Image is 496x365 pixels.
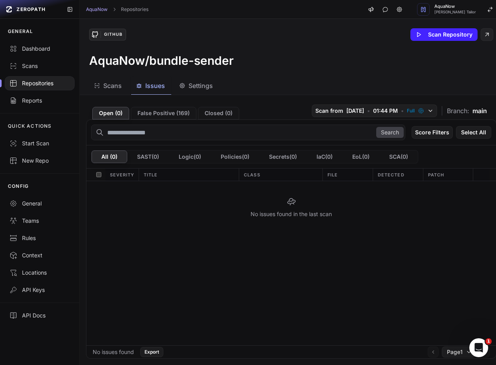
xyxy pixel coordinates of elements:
[472,106,487,116] span: main
[9,62,70,70] div: Scans
[401,107,404,115] span: •
[9,312,70,319] div: API Docs
[8,183,29,189] p: CONFIG
[9,139,70,147] div: Start Scan
[312,105,437,117] button: Scan from [DATE] • 01:44 PM • Full
[239,169,322,181] div: Class
[121,6,148,13] a: Repositories
[407,108,415,114] span: Full
[447,106,469,116] span: Branch:
[379,150,418,163] button: SCA(0)
[367,107,370,115] span: •
[89,53,234,68] h3: AquaNow/bundle-sender
[92,150,127,163] button: All (0)
[346,107,364,115] span: [DATE]
[140,347,163,357] button: Export
[410,28,478,41] button: Scan Repository
[105,169,139,181] div: Severity
[8,123,52,129] p: QUICK ACTIONS
[198,107,239,119] button: Closed (0)
[485,338,492,345] span: 1
[101,31,126,38] div: GitHub
[9,157,70,165] div: New Repo
[9,217,70,225] div: Teams
[92,107,129,119] button: Open (0)
[434,4,476,9] span: AquaNow
[86,181,496,234] div: No issues found in the last scan
[9,200,70,207] div: General
[9,286,70,294] div: API Keys
[315,107,343,115] span: Scan from
[307,150,342,163] button: IaC(0)
[342,150,379,163] button: EoL(0)
[189,81,213,90] span: Settings
[373,169,423,181] div: Detected
[9,97,70,105] div: Reports
[3,3,60,16] a: ZEROPATH
[93,348,134,356] div: No issues found
[376,127,404,138] button: Search
[456,126,491,139] button: Select All
[145,81,165,90] span: Issues
[112,7,117,12] svg: chevron right,
[447,348,463,356] span: Page 1
[423,169,473,181] div: Patch
[103,81,122,90] span: Scans
[127,150,169,163] button: SAST(0)
[16,6,46,13] span: ZEROPATH
[259,150,307,163] button: Secrets(0)
[9,269,70,277] div: Locations
[86,6,148,13] nav: breadcrumb
[86,6,108,13] a: AquaNow
[9,45,70,53] div: Dashboard
[139,169,239,181] div: Title
[131,107,196,119] button: False Positive (169)
[9,79,70,87] div: Repositories
[9,234,70,242] div: Rules
[442,347,476,358] button: Page1
[169,150,211,163] button: Logic(0)
[322,169,373,181] div: File
[9,251,70,259] div: Context
[373,107,398,115] span: 01:44 PM
[434,10,476,14] span: [PERSON_NAME] Tailor
[211,150,259,163] button: Policies(0)
[8,28,33,35] p: GENERAL
[469,338,488,357] iframe: Intercom live chat
[412,126,453,139] button: Score Filters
